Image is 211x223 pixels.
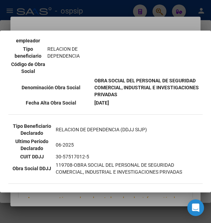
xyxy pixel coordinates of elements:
td: RELACION DE DEPENDENCIA (DDJJ SIJP) [55,122,202,137]
td: 30-57517012-5 [55,153,202,160]
b: [DATE] [94,100,109,106]
th: CUIT DDJJ [9,153,55,160]
th: Tipo beneficiario [10,45,46,60]
div: Open Intercom Messenger [187,199,204,216]
th: Ultimo Período Declarado [9,138,55,152]
td: 06-2025 [55,138,202,152]
th: Código de Obra Social [10,60,46,75]
th: Obra Social DDJJ [9,161,55,176]
td: 119708-OBRA SOCIAL DEL PERSONAL DE SEGURIDAD COMERCIAL, INDUSTRIAL E INVESTIGACIONES PRIVADAS [55,161,202,176]
th: Tipo Beneficiario Declarado [9,122,55,137]
th: Denominación Obra Social [9,77,93,98]
b: OBRA SOCIAL DEL PERSONAL DE SEGURIDAD COMERCIAL, INDUSTRIAL E INVESTIGACIONES PRIVADAS [94,78,199,97]
th: Fecha Alta Obra Social [9,99,93,107]
td: RELACION DE DEPENDENCIA [47,45,92,60]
